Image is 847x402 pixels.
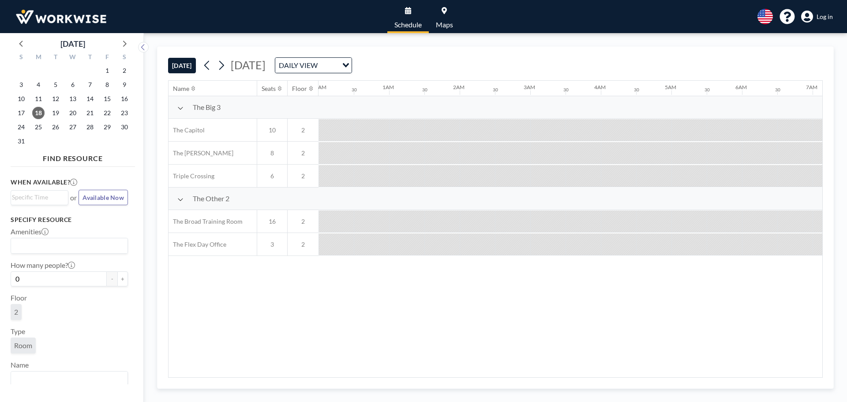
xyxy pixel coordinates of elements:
a: Log in [801,11,833,23]
span: Monday, August 11, 2025 [32,93,45,105]
span: 2 [288,218,319,225]
span: Tuesday, August 19, 2025 [49,107,62,119]
div: T [81,52,98,64]
span: The Capitol [169,126,205,134]
span: 2 [288,149,319,157]
span: The [PERSON_NAME] [169,149,233,157]
span: The Broad Training Room [169,218,243,225]
div: Search for option [11,372,127,387]
div: Name [173,85,189,93]
span: Wednesday, August 27, 2025 [67,121,79,133]
span: Sunday, August 17, 2025 [15,107,27,119]
span: 2 [14,308,18,316]
span: Room [14,341,32,350]
span: Saturday, August 9, 2025 [118,79,131,91]
span: Thursday, August 28, 2025 [84,121,96,133]
div: 30 [705,87,710,93]
button: [DATE] [168,58,196,73]
span: Tuesday, August 26, 2025 [49,121,62,133]
div: Seats [262,85,276,93]
span: 2 [288,126,319,134]
span: Thursday, August 21, 2025 [84,107,96,119]
span: Friday, August 29, 2025 [101,121,113,133]
div: Search for option [11,191,68,204]
span: [DATE] [231,58,266,71]
img: organization-logo [14,8,108,26]
div: S [116,52,133,64]
div: S [13,52,30,64]
span: The Other 2 [193,194,229,203]
span: Saturday, August 2, 2025 [118,64,131,77]
div: 5AM [665,84,676,90]
div: 2AM [453,84,465,90]
span: Maps [436,21,453,28]
label: Type [11,327,25,336]
div: M [30,52,47,64]
span: Thursday, August 7, 2025 [84,79,96,91]
div: 6AM [735,84,747,90]
span: Wednesday, August 20, 2025 [67,107,79,119]
span: Sunday, August 24, 2025 [15,121,27,133]
span: 2 [288,172,319,180]
label: Name [11,361,29,369]
span: or [70,193,77,202]
input: Search for option [320,60,337,71]
span: Schedule [394,21,422,28]
span: Saturday, August 23, 2025 [118,107,131,119]
span: Monday, August 18, 2025 [32,107,45,119]
span: Friday, August 22, 2025 [101,107,113,119]
button: - [107,271,117,286]
div: T [47,52,64,64]
span: Tuesday, August 5, 2025 [49,79,62,91]
span: Friday, August 8, 2025 [101,79,113,91]
div: 4AM [594,84,606,90]
span: Monday, August 25, 2025 [32,121,45,133]
div: 12AM [312,84,326,90]
div: 7AM [806,84,817,90]
span: Sunday, August 3, 2025 [15,79,27,91]
label: Floor [11,293,27,302]
span: Friday, August 1, 2025 [101,64,113,77]
input: Search for option [12,192,63,202]
span: DAILY VIEW [277,60,319,71]
div: Floor [292,85,307,93]
div: [DATE] [60,38,85,50]
span: 16 [257,218,287,225]
span: Saturday, August 30, 2025 [118,121,131,133]
div: 30 [775,87,780,93]
div: 30 [493,87,498,93]
span: Wednesday, August 13, 2025 [67,93,79,105]
label: Amenities [11,227,49,236]
span: Friday, August 15, 2025 [101,93,113,105]
span: Wednesday, August 6, 2025 [67,79,79,91]
button: + [117,271,128,286]
input: Search for option [12,373,123,385]
span: Thursday, August 14, 2025 [84,93,96,105]
div: 30 [634,87,639,93]
div: F [98,52,116,64]
span: 2 [288,240,319,248]
button: Available Now [79,190,128,205]
span: The Flex Day Office [169,240,226,248]
span: Saturday, August 16, 2025 [118,93,131,105]
div: 3AM [524,84,535,90]
span: Available Now [82,194,124,201]
span: Log in [817,13,833,21]
span: 10 [257,126,287,134]
h4: FIND RESOURCE [11,150,135,163]
div: 1AM [382,84,394,90]
div: 30 [563,87,569,93]
span: Tuesday, August 12, 2025 [49,93,62,105]
span: 3 [257,240,287,248]
h3: Specify resource [11,216,128,224]
span: The Big 3 [193,103,221,112]
div: W [64,52,82,64]
span: Triple Crossing [169,172,214,180]
span: 8 [257,149,287,157]
div: 30 [422,87,427,93]
span: Monday, August 4, 2025 [32,79,45,91]
span: Sunday, August 10, 2025 [15,93,27,105]
div: 30 [352,87,357,93]
label: How many people? [11,261,75,270]
div: Search for option [275,58,352,73]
